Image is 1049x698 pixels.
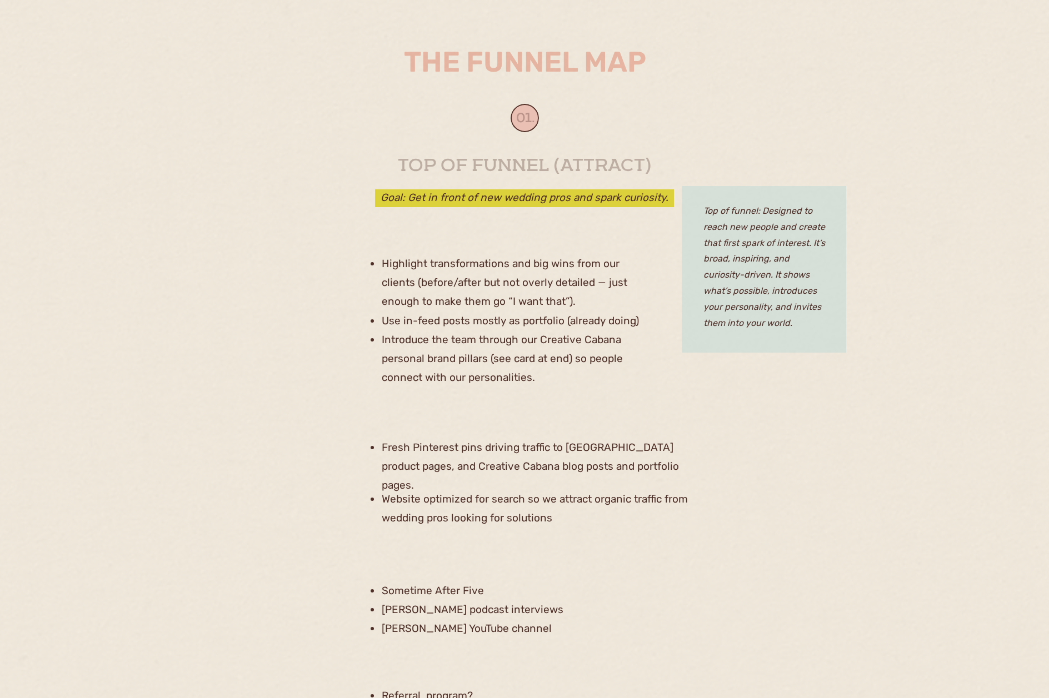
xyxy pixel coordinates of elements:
[381,619,661,638] li: [PERSON_NAME] YouTube channel
[381,254,654,312] li: Highlight transformations and big wins from our clients (before/after but not overly detailed — j...
[381,191,668,204] i: Goal: Get in front of new wedding pros and spark curiosity.
[381,581,661,600] li: Sometime After Five
[381,330,654,388] li: Introduce the team through our Creative Cabana personal brand pillars (see card at end) so people...
[392,157,657,170] h1: Top of Funnel (Attract)
[381,438,683,495] li: Fresh Pinterest pins driving traffic to [GEOGRAPHIC_DATA] product pages, and Creative Cabana blog...
[703,205,825,328] i: Top of funnel: Designed to reach new people and create that first spark of interest. It’s broad, ...
[362,45,688,76] h2: The Funnel Map
[381,312,654,330] li: Use in-feed posts mostly as portfolio (already doing)
[381,490,692,528] li: Website optimized for search so we attract organic traffic from wedding pros looking for solutions
[381,600,661,619] li: [PERSON_NAME] podcast interviews
[516,111,534,125] h1: 01.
